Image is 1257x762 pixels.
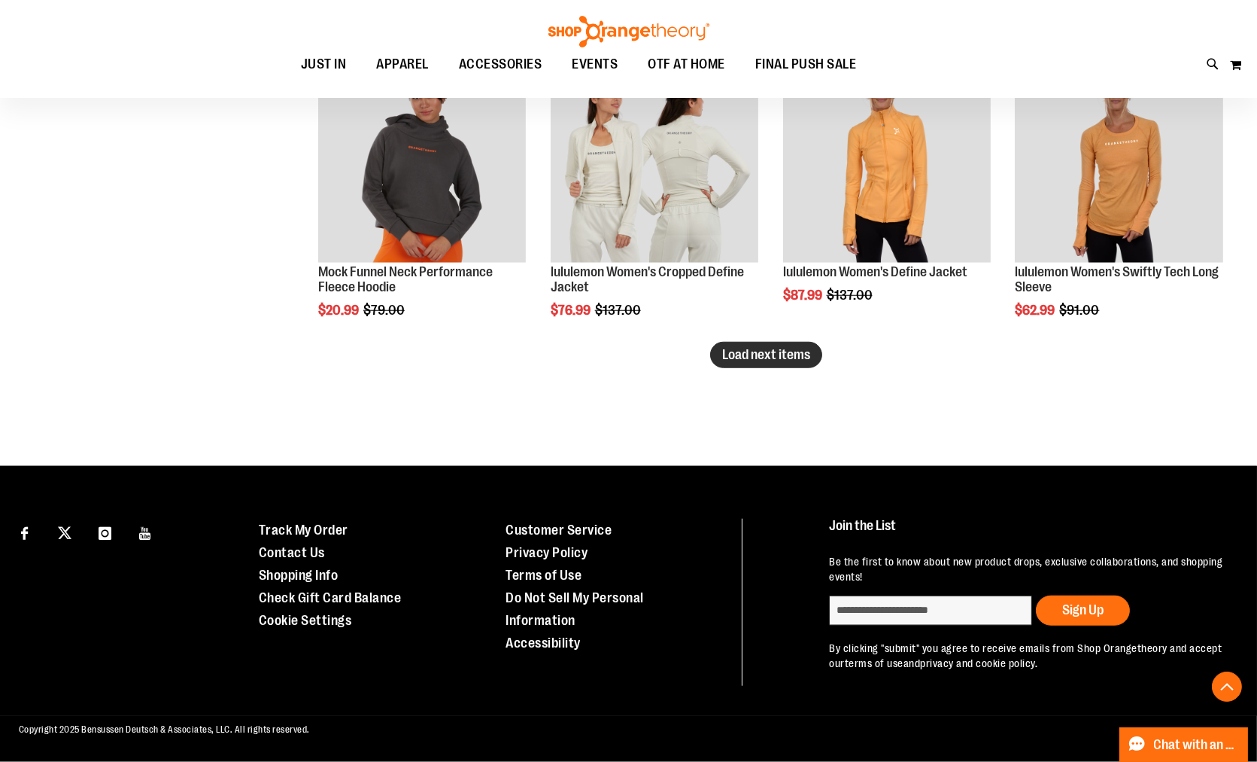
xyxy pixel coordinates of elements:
[1015,55,1223,264] img: Product image for lululemon Swiftly Tech Long Sleeve
[259,523,348,538] a: Track My Order
[755,47,857,81] span: FINAL PUSH SALE
[551,55,759,266] a: Product image for lululemon Define Jacket Cropped
[783,264,967,279] a: lululemon Women's Define Jacket
[1119,727,1249,762] button: Chat with an Expert
[829,554,1225,584] p: Be the first to know about new product drops, exclusive collaborations, and shopping events!
[829,641,1225,671] p: By clicking "submit" you agree to receive emails from Shop Orangetheory and accept our and
[1059,303,1101,318] span: $91.00
[710,342,822,368] button: Load next items
[648,47,725,81] span: OTF AT HOME
[92,519,118,545] a: Visit our Instagram page
[829,519,1225,547] h4: Join the List
[311,47,534,356] div: product
[506,523,612,538] a: Customer Service
[318,55,527,266] a: Product image for Mock Funnel Neck Performance Fleece Hoodie
[827,288,875,303] span: $137.00
[506,545,588,560] a: Privacy Policy
[58,526,71,540] img: Twitter
[1212,672,1242,702] button: Back To Top
[551,55,759,264] img: Product image for lululemon Define Jacket Cropped
[301,47,347,81] span: JUST IN
[551,303,593,318] span: $76.99
[1007,47,1231,356] div: product
[318,55,527,264] img: Product image for Mock Funnel Neck Performance Fleece Hoodie
[546,16,712,47] img: Shop Orangetheory
[259,568,339,583] a: Shopping Info
[259,545,325,560] a: Contact Us
[376,47,429,81] span: APPAREL
[829,596,1032,626] input: enter email
[1015,55,1223,266] a: Product image for lululemon Swiftly Tech Long Sleeve
[459,47,542,81] span: ACCESSORIES
[52,519,78,545] a: Visit our X page
[506,590,644,628] a: Do Not Sell My Personal Information
[572,47,618,81] span: EVENTS
[1015,264,1219,294] a: lululemon Women's Swiftly Tech Long Sleeve
[722,347,810,362] span: Load next items
[776,47,999,341] div: product
[543,47,767,356] div: product
[259,613,352,628] a: Cookie Settings
[783,288,824,303] span: $87.99
[318,303,361,318] span: $20.99
[783,55,991,266] a: Product image for lululemon Define JacketSALE
[259,590,402,605] a: Check Gift Card Balance
[1154,738,1239,752] span: Chat with an Expert
[845,657,903,669] a: terms of use
[19,724,310,735] span: Copyright 2025 Bensussen Deutsch & Associates, LLC. All rights reserved.
[506,568,581,583] a: Terms of Use
[595,303,643,318] span: $137.00
[318,264,493,294] a: Mock Funnel Neck Performance Fleece Hoodie
[1062,602,1104,617] span: Sign Up
[1036,596,1130,626] button: Sign Up
[11,519,38,545] a: Visit our Facebook page
[132,519,159,545] a: Visit our Youtube page
[506,636,581,651] a: Accessibility
[783,55,991,264] img: Product image for lululemon Define Jacket
[363,303,407,318] span: $79.00
[1015,303,1057,318] span: $62.99
[551,264,744,294] a: lululemon Women's Cropped Define Jacket
[920,657,1037,669] a: privacy and cookie policy.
